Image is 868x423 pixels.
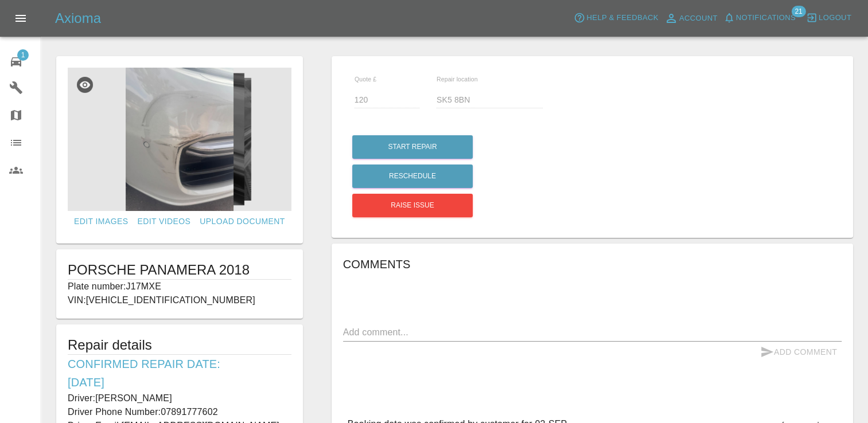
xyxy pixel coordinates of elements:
a: Upload Document [195,211,289,232]
span: 1 [17,49,29,61]
button: Notifications [721,9,799,27]
h5: Repair details [68,336,291,354]
span: Logout [819,11,851,25]
a: Account [661,9,721,28]
span: Repair location [437,76,478,83]
p: Driver: [PERSON_NAME] [68,391,291,405]
button: Logout [803,9,854,27]
p: Driver Phone Number: 07891777602 [68,405,291,419]
button: Reschedule [352,164,473,188]
h6: Comments [343,255,842,273]
h5: Axioma [55,9,101,28]
button: Open drawer [7,5,34,32]
span: Account [679,12,718,25]
span: 21 [791,6,805,17]
h6: Confirmed Repair Date: [DATE] [68,355,291,391]
button: Help & Feedback [571,9,661,27]
a: Edit Images [69,211,133,232]
img: cbcd4f8e-efbd-4353-bc11-4c2c5c2d365e [68,68,291,211]
p: VIN: [VEHICLE_IDENTIFICATION_NUMBER] [68,293,291,307]
h1: PORSCHE PANAMERA 2018 [68,261,291,279]
span: Quote £ [355,76,376,83]
a: Edit Videos [133,211,195,232]
p: Plate number: J17MXE [68,280,291,293]
button: Start Repair [352,135,473,159]
span: Notifications [736,11,796,25]
span: Help & Feedback [586,11,658,25]
button: Raise issue [352,194,473,217]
